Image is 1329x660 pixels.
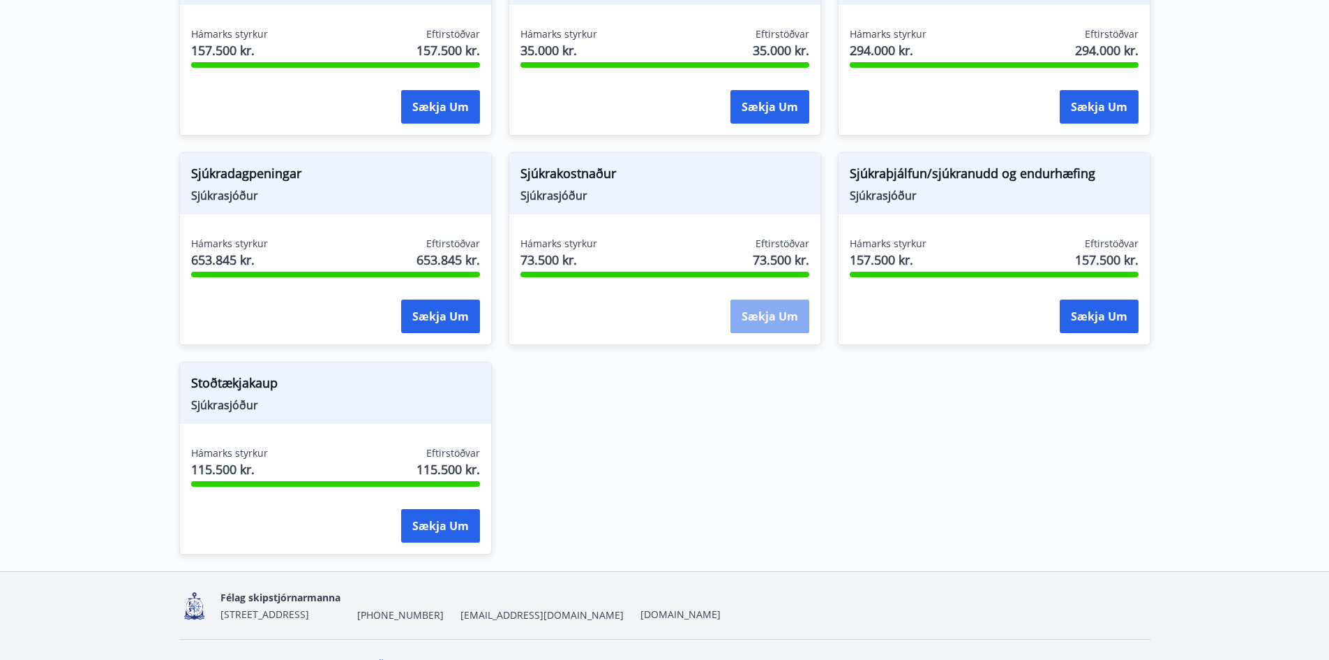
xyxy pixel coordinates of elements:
span: 73.500 kr. [753,251,809,269]
span: Hámarks styrkur [850,237,926,251]
span: 653.845 kr. [191,251,268,269]
button: Sækja um [1060,300,1139,333]
span: Eftirstöðvar [1085,237,1139,251]
span: Sjúkrakostnaður [520,164,809,188]
span: Hámarks styrkur [520,237,597,251]
span: 653.845 kr. [416,251,480,269]
span: Sjúkrasjóður [520,188,809,203]
span: 157.500 kr. [191,41,268,59]
span: 157.500 kr. [850,251,926,269]
button: Sækja um [401,509,480,543]
span: Sjúkradagpeningar [191,164,480,188]
span: Sjúkraþjálfun/sjúkranudd og endurhæfing [850,164,1139,188]
span: 115.500 kr. [416,460,480,478]
span: 294.000 kr. [1075,41,1139,59]
span: [PHONE_NUMBER] [357,608,444,622]
span: 35.000 kr. [520,41,597,59]
button: Sækja um [730,300,809,333]
span: 294.000 kr. [850,41,926,59]
span: Sjúkrasjóður [191,188,480,203]
img: 4fX9JWmG4twATeQ1ej6n556Sc8UHidsvxQtc86h8.png [179,591,209,621]
span: 35.000 kr. [753,41,809,59]
span: Hámarks styrkur [191,446,268,460]
span: Eftirstöðvar [1085,27,1139,41]
span: 157.500 kr. [416,41,480,59]
span: Hámarks styrkur [191,27,268,41]
span: 115.500 kr. [191,460,268,478]
a: [DOMAIN_NAME] [640,608,721,621]
span: 157.500 kr. [1075,251,1139,269]
span: Sjúkrasjóður [850,188,1139,203]
span: Eftirstöðvar [426,27,480,41]
span: Stoðtækjakaup [191,374,480,397]
span: Eftirstöðvar [426,237,480,251]
span: 73.500 kr. [520,251,597,269]
button: Sækja um [730,90,809,124]
span: Félag skipstjórnarmanna [220,591,340,604]
span: Hámarks styrkur [850,27,926,41]
button: Sækja um [401,90,480,124]
button: Sækja um [1060,90,1139,124]
span: [STREET_ADDRESS] [220,608,309,621]
span: Sjúkrasjóður [191,397,480,413]
span: Eftirstöðvar [756,27,809,41]
span: Hámarks styrkur [191,237,268,251]
button: Sækja um [401,300,480,333]
span: Hámarks styrkur [520,27,597,41]
span: Eftirstöðvar [426,446,480,460]
span: Eftirstöðvar [756,237,809,251]
span: [EMAIL_ADDRESS][DOMAIN_NAME] [460,608,624,622]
